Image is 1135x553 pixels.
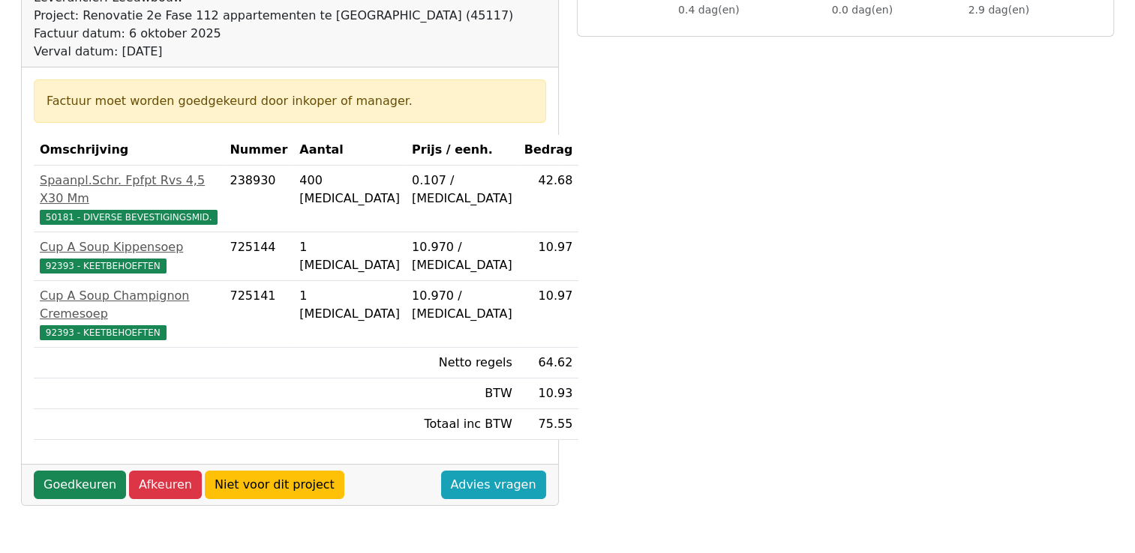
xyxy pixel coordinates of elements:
td: 725141 [224,281,293,348]
td: BTW [406,378,518,409]
td: 75.55 [518,409,579,440]
div: 1 [MEDICAL_DATA] [299,238,400,274]
div: Cup A Soup Kippensoep [40,238,218,256]
th: Omschrijving [34,135,224,166]
div: Spaanpl.Schr. Fpfpt Rvs 4,5 X30 Mm [40,172,218,208]
td: 10.97 [518,232,579,281]
span: 50181 - DIVERSE BEVESTIGINGSMID. [40,210,218,225]
div: Factuur datum: 6 oktober 2025 [34,25,513,43]
td: 64.62 [518,348,579,378]
a: Afkeuren [129,471,202,499]
td: 10.97 [518,281,579,348]
div: Cup A Soup Champignon Cremesoep [40,287,218,323]
td: Totaal inc BTW [406,409,518,440]
th: Nummer [224,135,293,166]
a: Goedkeuren [34,471,126,499]
div: Verval datum: [DATE] [34,43,513,61]
td: Netto regels [406,348,518,378]
td: 10.93 [518,378,579,409]
a: Cup A Soup Champignon Cremesoep92393 - KEETBEHOEFTEN [40,287,218,341]
a: Niet voor dit project [205,471,344,499]
div: 1 [MEDICAL_DATA] [299,287,400,323]
span: 2.9 dag(en) [968,4,1029,16]
a: Spaanpl.Schr. Fpfpt Rvs 4,5 X30 Mm50181 - DIVERSE BEVESTIGINGSMID. [40,172,218,226]
div: Factuur moet worden goedgekeurd door inkoper of manager. [47,92,533,110]
th: Bedrag [518,135,579,166]
div: 0.107 / [MEDICAL_DATA] [412,172,512,208]
th: Prijs / eenh. [406,135,518,166]
td: 238930 [224,166,293,232]
td: 725144 [224,232,293,281]
div: 400 [MEDICAL_DATA] [299,172,400,208]
a: Advies vragen [441,471,546,499]
th: Aantal [293,135,406,166]
a: Cup A Soup Kippensoep92393 - KEETBEHOEFTEN [40,238,218,274]
div: 10.970 / [MEDICAL_DATA] [412,287,512,323]
span: 92393 - KEETBEHOEFTEN [40,325,167,340]
span: 0.4 dag(en) [678,4,739,16]
span: 92393 - KEETBEHOEFTEN [40,259,167,274]
div: Project: Renovatie 2e Fase 112 appartementen te [GEOGRAPHIC_DATA] (45117) [34,7,513,25]
span: 0.0 dag(en) [832,4,893,16]
td: 42.68 [518,166,579,232]
div: 10.970 / [MEDICAL_DATA] [412,238,512,274]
